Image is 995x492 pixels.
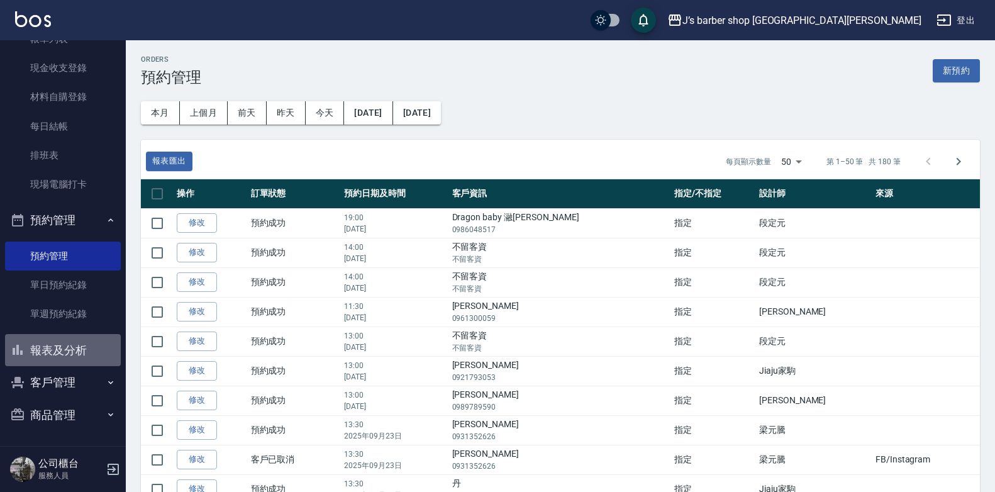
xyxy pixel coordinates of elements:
th: 客戶資訊 [449,179,672,209]
td: [PERSON_NAME] [449,356,672,386]
a: 新預約 [933,64,980,76]
h5: 公司櫃台 [38,457,103,470]
td: [PERSON_NAME] [756,297,872,327]
td: 段定元 [756,208,872,238]
p: 0921793053 [452,372,669,383]
a: 單日預約紀錄 [5,271,121,299]
th: 指定/不指定 [671,179,756,209]
a: 修改 [177,450,217,469]
td: 預約成功 [248,267,342,297]
button: save [631,8,656,33]
td: 梁元騰 [756,415,872,445]
button: [DATE] [393,101,441,125]
td: 客戶已取消 [248,445,342,474]
a: 每日結帳 [5,112,121,141]
td: 指定 [671,238,756,267]
h2: Orders [141,55,201,64]
a: 現金收支登錄 [5,53,121,82]
a: 修改 [177,272,217,292]
button: 今天 [306,101,345,125]
p: [DATE] [344,371,445,383]
a: 材料自購登錄 [5,82,121,111]
p: [DATE] [344,223,445,235]
p: 不留客資 [452,254,669,265]
p: 11:30 [344,301,445,312]
td: 不留客資 [449,238,672,267]
button: 前天 [228,101,267,125]
p: 14:00 [344,271,445,282]
td: 指定 [671,327,756,356]
button: J’s barber shop [GEOGRAPHIC_DATA][PERSON_NAME] [662,8,926,33]
td: 預約成功 [248,297,342,327]
a: 修改 [177,213,217,233]
p: 不留客資 [452,342,669,354]
a: 修改 [177,332,217,351]
td: 預約成功 [248,327,342,356]
th: 來源 [872,179,980,209]
td: 指定 [671,356,756,386]
td: 不留客資 [449,267,672,297]
p: 13:30 [344,419,445,430]
td: Dragon baby 瀜[PERSON_NAME] [449,208,672,238]
td: [PERSON_NAME] [449,415,672,445]
td: 指定 [671,208,756,238]
p: [DATE] [344,342,445,353]
td: 段定元 [756,267,872,297]
div: 50 [776,145,806,179]
h3: 預約管理 [141,69,201,86]
p: 0961300059 [452,313,669,324]
a: 修改 [177,420,217,440]
td: 指定 [671,267,756,297]
a: 修改 [177,302,217,321]
td: 指定 [671,445,756,474]
p: 2025年09月23日 [344,460,445,471]
th: 預約日期及時間 [341,179,448,209]
p: 不留客資 [452,283,669,294]
button: 新預約 [933,59,980,82]
td: [PERSON_NAME] [449,297,672,327]
td: 預約成功 [248,386,342,415]
td: 預約成功 [248,356,342,386]
img: Person [10,457,35,482]
p: 0989789590 [452,401,669,413]
p: 19:00 [344,212,445,223]
td: 預約成功 [248,208,342,238]
td: 指定 [671,386,756,415]
div: J’s barber shop [GEOGRAPHIC_DATA][PERSON_NAME] [682,13,921,28]
td: 預約成功 [248,415,342,445]
th: 訂單狀態 [248,179,342,209]
p: 0931352626 [452,431,669,442]
a: 單週預約紀錄 [5,299,121,328]
td: 梁元騰 [756,445,872,474]
p: [DATE] [344,401,445,412]
td: 預約成功 [248,238,342,267]
button: 預約管理 [5,204,121,237]
p: [DATE] [344,282,445,294]
p: 13:30 [344,478,445,489]
td: Jiaju家駒 [756,356,872,386]
td: 指定 [671,297,756,327]
p: 0931352626 [452,461,669,472]
button: 登出 [931,9,980,32]
p: [DATE] [344,312,445,323]
p: 0986048517 [452,224,669,235]
a: 修改 [177,361,217,381]
p: 13:30 [344,449,445,460]
button: 報表匯出 [146,152,192,171]
p: 13:00 [344,360,445,371]
p: [DATE] [344,253,445,264]
a: 修改 [177,243,217,262]
p: 13:00 [344,330,445,342]
a: 排班表 [5,141,121,170]
td: [PERSON_NAME] [449,445,672,474]
button: Go to next page [943,147,974,177]
td: 段定元 [756,238,872,267]
th: 操作 [174,179,248,209]
button: 本月 [141,101,180,125]
td: 不留客資 [449,327,672,356]
td: [PERSON_NAME] [756,386,872,415]
p: 每頁顯示數量 [726,156,771,167]
a: 預約管理 [5,242,121,271]
button: 報表及分析 [5,334,121,367]
th: 設計師 [756,179,872,209]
